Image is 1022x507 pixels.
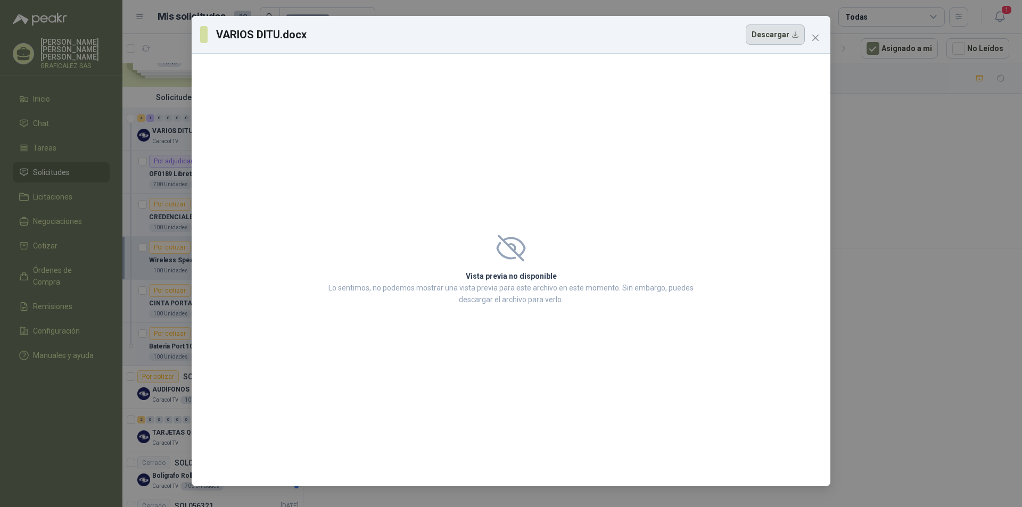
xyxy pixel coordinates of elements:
p: Lo sentimos, no podemos mostrar una vista previa para este archivo en este momento. Sin embargo, ... [325,282,697,305]
span: close [811,34,820,42]
h2: Vista previa no disponible [325,270,697,282]
h3: VARIOS DITU.docx [216,27,308,43]
button: Close [807,29,824,46]
button: Descargar [746,24,805,45]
